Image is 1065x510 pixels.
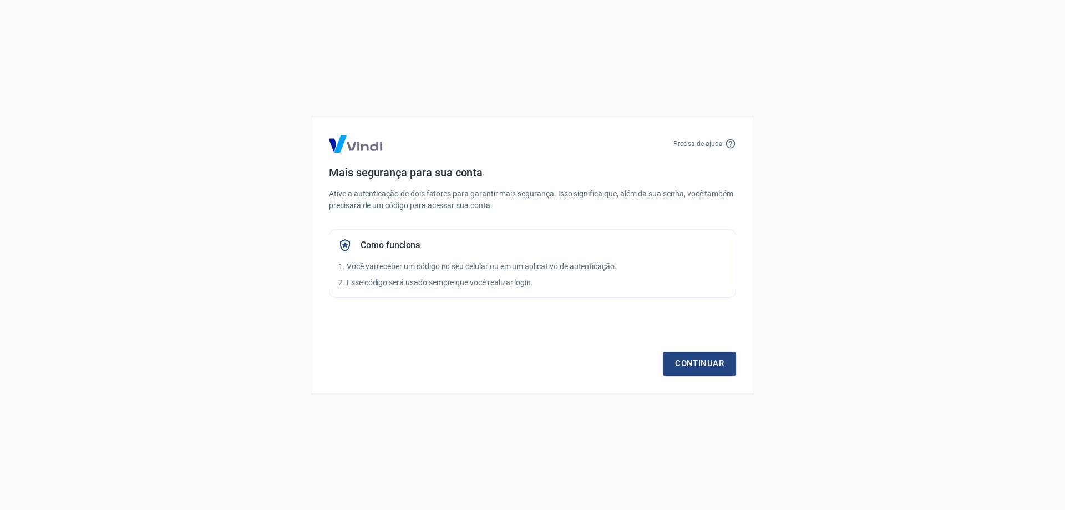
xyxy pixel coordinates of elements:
p: 1. Você vai receber um código no seu celular ou em um aplicativo de autenticação. [338,261,727,272]
h5: Como funciona [361,240,420,251]
p: Precisa de ajuda [673,139,723,149]
img: Logo Vind [329,135,382,153]
a: Continuar [663,352,736,375]
p: Ative a autenticação de dois fatores para garantir mais segurança. Isso significa que, além da su... [329,188,736,211]
h4: Mais segurança para sua conta [329,166,736,179]
p: 2. Esse código será usado sempre que você realizar login. [338,277,727,289]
